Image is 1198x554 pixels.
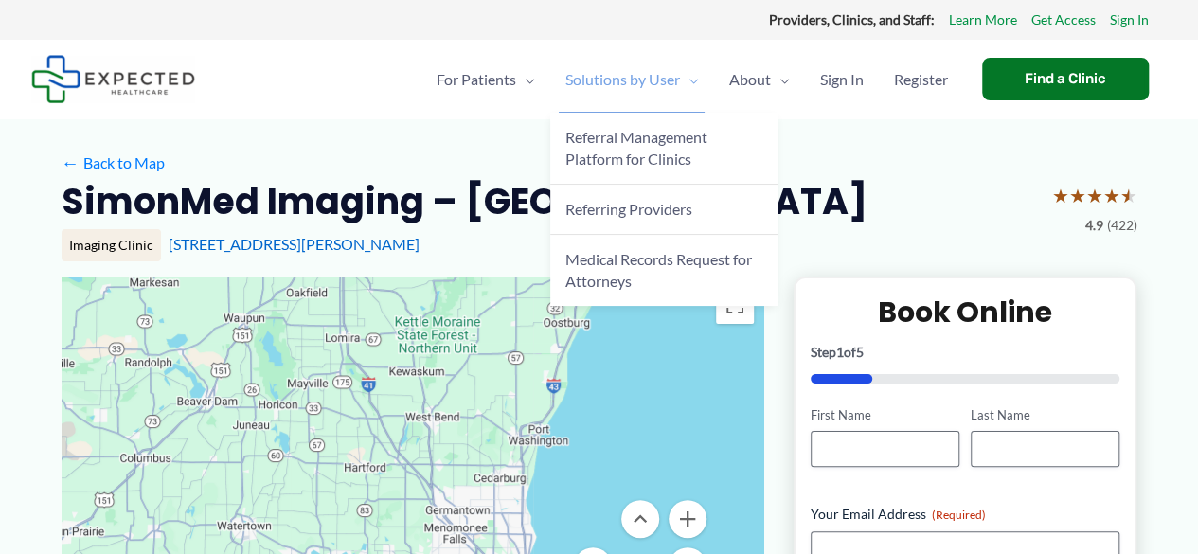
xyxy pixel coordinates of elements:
[811,294,1120,331] h2: Book Online
[805,46,879,113] a: Sign In
[1110,8,1149,32] a: Sign In
[836,344,844,360] span: 1
[565,46,680,113] span: Solutions by User
[811,346,1120,359] p: Step of
[565,200,692,218] span: Referring Providers
[169,235,420,253] a: [STREET_ADDRESS][PERSON_NAME]
[437,46,516,113] span: For Patients
[421,46,963,113] nav: Primary Site Navigation
[771,46,790,113] span: Menu Toggle
[1085,213,1103,238] span: 4.9
[669,500,706,538] button: Zoom in
[516,46,535,113] span: Menu Toggle
[550,235,778,306] a: Medical Records Request for Attorneys
[932,508,986,522] span: (Required)
[621,500,659,538] button: Move up
[565,250,752,290] span: Medical Records Request for Attorneys
[680,46,699,113] span: Menu Toggle
[982,58,1149,100] a: Find a Clinic
[62,149,165,177] a: ←Back to Map
[949,8,1017,32] a: Learn More
[1103,178,1120,213] span: ★
[550,46,714,113] a: Solutions by UserMenu Toggle
[811,406,959,424] label: First Name
[820,46,864,113] span: Sign In
[1031,8,1096,32] a: Get Access
[1069,178,1086,213] span: ★
[769,11,935,27] strong: Providers, Clinics, and Staff:
[421,46,550,113] a: For PatientsMenu Toggle
[1086,178,1103,213] span: ★
[550,185,778,235] a: Referring Providers
[1120,178,1137,213] span: ★
[550,113,778,185] a: Referral Management Platform for Clinics
[31,55,195,103] img: Expected Healthcare Logo - side, dark font, small
[62,178,867,224] h2: SimonMed Imaging – [GEOGRAPHIC_DATA]
[565,128,707,168] span: Referral Management Platform for Clinics
[1107,213,1137,238] span: (422)
[856,344,864,360] span: 5
[879,46,963,113] a: Register
[62,229,161,261] div: Imaging Clinic
[1052,178,1069,213] span: ★
[811,505,1120,524] label: Your Email Address
[714,46,805,113] a: AboutMenu Toggle
[729,46,771,113] span: About
[894,46,948,113] span: Register
[62,153,80,171] span: ←
[971,406,1119,424] label: Last Name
